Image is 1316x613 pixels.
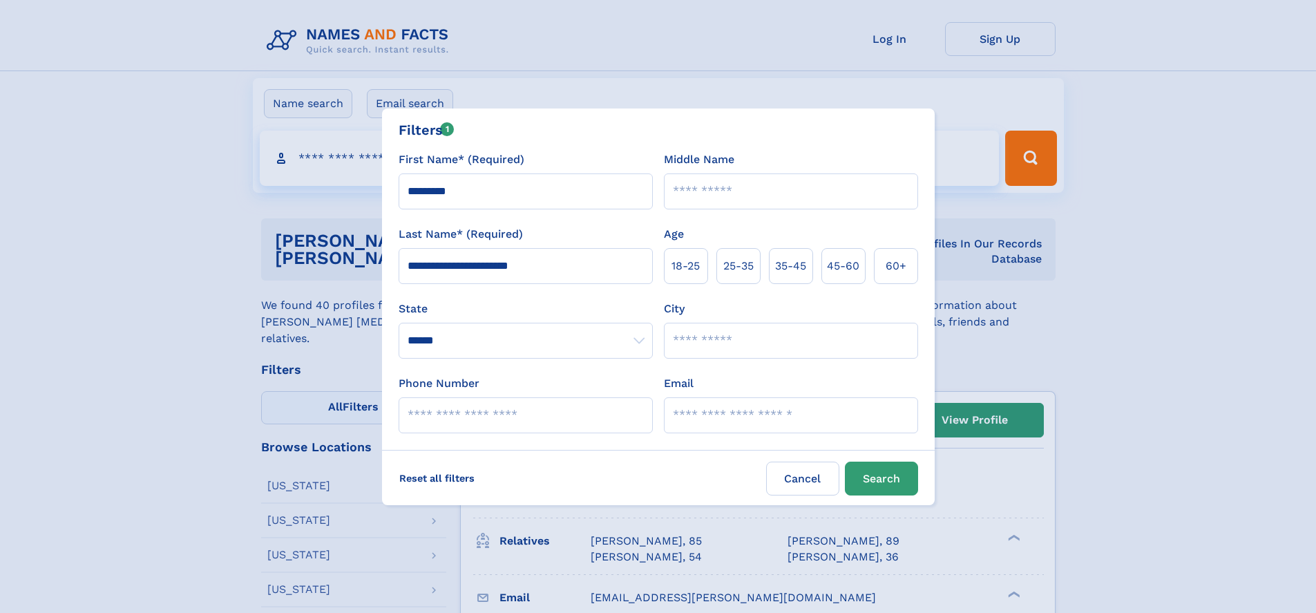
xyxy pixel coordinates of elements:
[827,258,859,274] span: 45‑60
[399,120,455,140] div: Filters
[390,462,484,495] label: Reset all filters
[399,301,653,317] label: State
[664,151,734,168] label: Middle Name
[723,258,754,274] span: 25‑35
[664,226,684,243] label: Age
[845,462,918,496] button: Search
[886,258,906,274] span: 60+
[399,151,524,168] label: First Name* (Required)
[671,258,700,274] span: 18‑25
[775,258,806,274] span: 35‑45
[399,375,479,392] label: Phone Number
[766,462,839,496] label: Cancel
[664,301,685,317] label: City
[399,226,523,243] label: Last Name* (Required)
[664,375,694,392] label: Email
